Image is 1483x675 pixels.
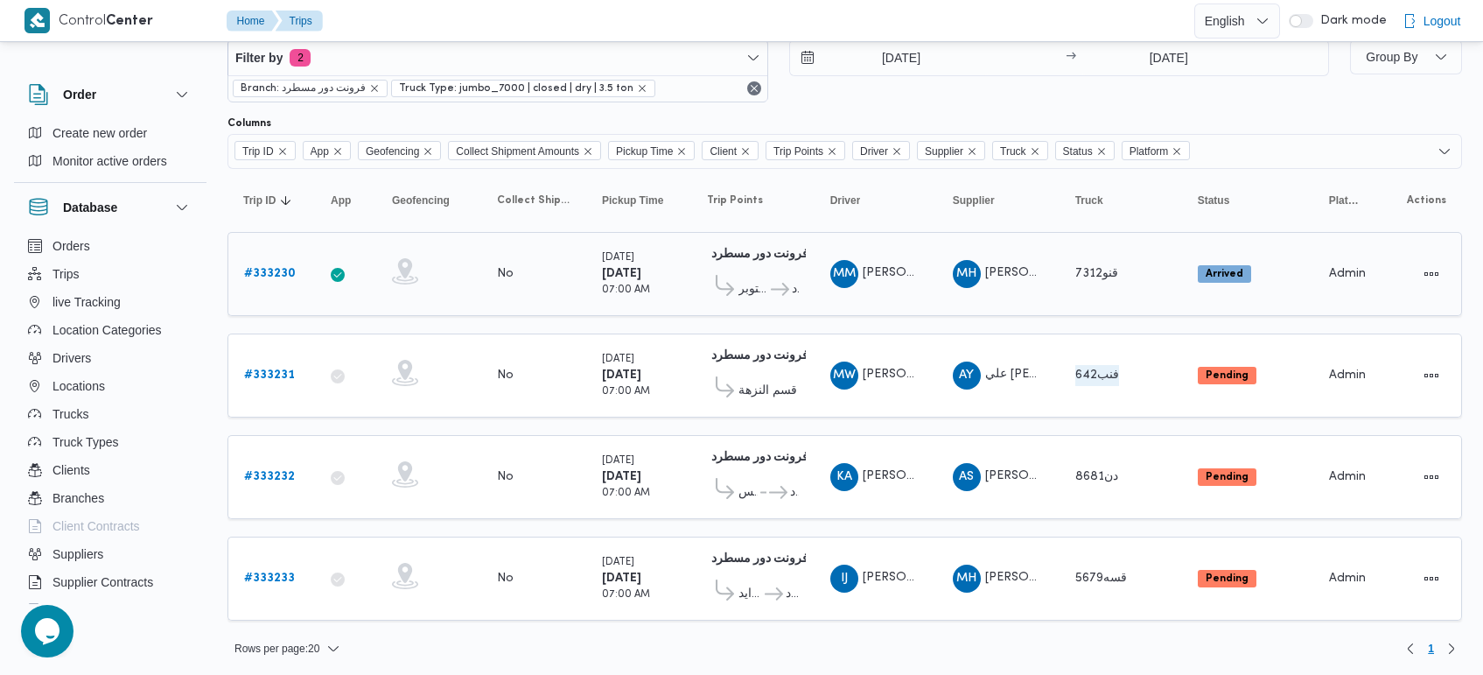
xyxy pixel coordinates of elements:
b: Center [106,15,153,28]
a: #333231 [244,365,295,386]
div: Database [14,232,206,611]
span: Trips [52,264,80,285]
span: [PERSON_NAME] [PERSON_NAME] [985,572,1188,583]
button: Filter by2 active filters [228,40,767,75]
button: Trips [276,11,323,32]
span: App [331,193,351,207]
span: Truck Type: jumbo_7000 | closed | dry | 3.5 ton [391,80,655,97]
div: Ali Yhaii Ali Muhran Hasanin [953,362,981,390]
div: Mahmood Muhammad Mahmood Farj [830,260,858,288]
button: Trips [21,260,199,288]
a: #333230 [244,264,296,285]
span: فرونت دور مسطرد [792,279,799,300]
button: Open list of options [1438,144,1452,158]
button: Status [1191,186,1305,214]
button: Location Categories [21,316,199,344]
span: Branches [52,488,104,509]
span: Driver [852,141,910,160]
button: Remove Pickup Time from selection in this group [676,146,687,157]
div: No [497,368,514,383]
button: live Tracking [21,288,199,316]
span: قسه5679 [1075,573,1127,584]
span: Supplier [953,193,995,207]
span: App [303,141,351,160]
span: فرونت دور مسطرد [790,482,799,503]
span: MW [833,362,856,390]
button: Supplier [946,186,1051,214]
span: Collect Shipment Amounts [448,141,601,160]
b: [DATE] [602,369,641,381]
span: Devices [52,600,96,621]
div: No [497,266,514,282]
button: Remove Status from selection in this group [1096,146,1107,157]
span: Arrived [1198,265,1251,283]
button: Branches [21,484,199,512]
span: قنو7312 [1075,268,1118,279]
span: Pending [1198,468,1256,486]
b: Arrived [1206,269,1243,279]
button: Clients [21,456,199,484]
button: Remove Platform from selection in this group [1172,146,1182,157]
span: 2 active filters [290,49,311,67]
button: Actions [1417,362,1445,390]
button: Remove Trip Points from selection in this group [827,146,837,157]
span: Client Contracts [52,516,140,537]
a: #333233 [244,568,295,589]
button: Remove Trip ID from selection in this group [277,146,288,157]
button: Supplier Contracts [21,568,199,596]
b: Pending [1206,370,1249,381]
div: No [497,571,514,587]
span: علي [PERSON_NAME] [PERSON_NAME] [985,369,1214,380]
span: Platform [1122,141,1191,160]
button: Remove App from selection in this group [332,146,343,157]
b: فرونت دور مسطرد [711,350,808,362]
button: Previous page [1400,638,1421,659]
button: Remove Driver from selection in this group [892,146,902,157]
span: App [311,142,329,161]
div: Muhammad Hanei Muhammad Jodah Mahmood [953,565,981,593]
b: # 333230 [244,268,296,279]
button: Create new order [21,119,199,147]
button: Drivers [21,344,199,372]
span: Pending [1198,367,1256,384]
span: [PERSON_NAME] [PERSON_NAME] [863,572,1066,583]
span: Truck Types [52,432,118,453]
b: فرونت دور مسطرد [711,553,808,565]
span: Geofencing [366,142,419,161]
button: Driver [823,186,928,214]
span: Orders [52,236,90,257]
span: KA [836,463,852,491]
span: Collect Shipment Amounts [456,142,579,161]
span: Client [702,141,759,160]
span: Admin [1329,268,1366,279]
small: 07:00 AM [602,590,650,600]
span: Group By [1366,50,1417,64]
button: Group By [1350,39,1462,74]
span: Dark mode [1313,14,1387,28]
span: Location Categories [52,320,162,341]
span: Pickup Time [602,193,663,207]
span: فنب642 [1075,369,1119,381]
img: X8yXhbKr1z7QwAAAABJRU5ErkJggg== [24,8,50,33]
h3: Order [63,84,96,105]
span: Status [1198,193,1230,207]
label: Columns [227,116,271,130]
span: [PERSON_NAME] [PERSON_NAME] [985,470,1188,482]
span: Supplier [925,142,963,161]
button: Remove Client from selection in this group [740,146,751,157]
button: Pickup Time [595,186,682,214]
div: No [497,469,514,485]
button: Platform [1322,186,1366,214]
span: Geofencing [358,141,441,160]
span: live Tracking [52,292,121,313]
span: Pending [1198,570,1256,587]
span: Branch: فرونت دور مسطرد [233,80,388,97]
div: Muhammad Hanei Muhammad Jodah Mahmood [953,260,981,288]
span: MH [956,260,976,288]
span: Collect Shipment Amounts [497,193,570,207]
small: 07:00 AM [602,387,650,397]
button: Actions [1417,565,1445,593]
b: # 333231 [244,369,295,381]
span: Trip ID [234,141,296,160]
span: Monitor active orders [52,151,167,172]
